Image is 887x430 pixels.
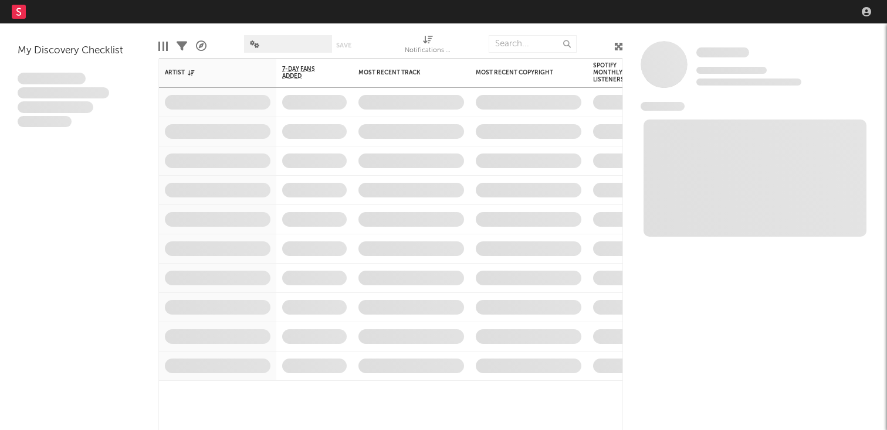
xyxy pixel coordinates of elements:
[177,29,187,63] div: Filters
[196,29,206,63] div: A&R Pipeline
[282,66,329,80] span: 7-Day Fans Added
[165,69,253,76] div: Artist
[405,44,452,58] div: Notifications (Artist)
[336,42,351,49] button: Save
[696,47,749,57] span: Some Artist
[18,101,93,113] span: Praesent ac interdum
[18,116,72,128] span: Aliquam viverra
[696,67,767,74] span: Tracking Since: [DATE]
[696,47,749,59] a: Some Artist
[18,87,109,99] span: Integer aliquet in purus et
[405,29,452,63] div: Notifications (Artist)
[593,62,634,83] div: Spotify Monthly Listeners
[18,73,86,84] span: Lorem ipsum dolor
[18,44,141,58] div: My Discovery Checklist
[358,69,446,76] div: Most Recent Track
[489,35,577,53] input: Search...
[641,102,685,111] span: News Feed
[476,69,564,76] div: Most Recent Copyright
[158,29,168,63] div: Edit Columns
[696,79,801,86] span: 0 fans last week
